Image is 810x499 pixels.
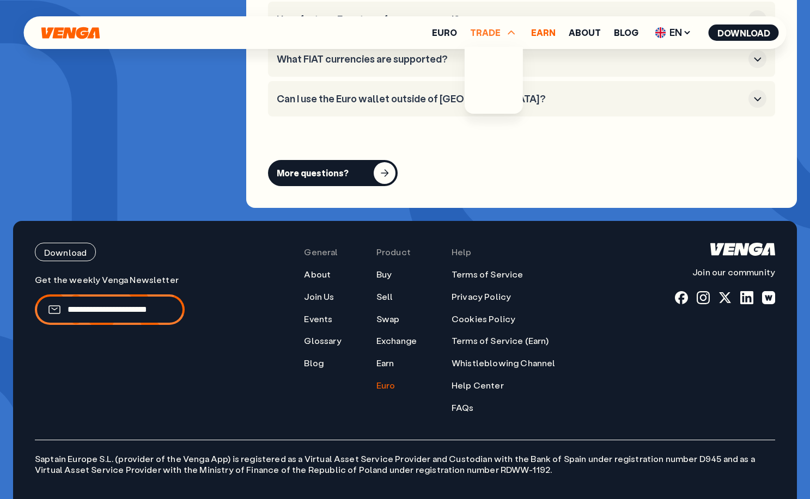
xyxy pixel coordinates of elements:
[35,243,96,261] button: Download
[40,27,101,39] svg: Home
[762,291,775,304] a: warpcast
[277,93,744,105] h3: Can I use the Euro wallet outside of [GEOGRAPHIC_DATA]?
[452,269,523,280] a: Terms of Service
[376,269,392,280] a: Buy
[35,274,185,286] p: Get the weekly Venga Newsletter
[452,247,472,258] span: Help
[614,28,638,37] a: Blog
[452,291,511,303] a: Privacy Policy
[697,291,710,304] a: instagram
[452,313,515,325] a: Cookies Policy
[718,291,732,304] a: x
[268,160,398,186] button: More questions?
[569,28,601,37] a: About
[432,28,457,37] a: Euro
[304,313,332,325] a: Events
[304,247,338,258] span: General
[710,243,775,256] svg: Home
[376,313,400,325] a: Swap
[376,335,417,347] a: Exchange
[277,10,766,28] button: How fast are Euro transfers processed?
[531,28,556,37] a: Earn
[452,358,556,369] a: Whistleblowing Channel
[709,24,779,41] button: Download
[35,440,775,476] p: Saptain Europe S.L. (provider of the Venga App) is registered as a Virtual Asset Service Provider...
[376,358,394,369] a: Earn
[35,243,185,261] a: Download
[675,291,688,304] a: fb
[304,358,324,369] a: Blog
[376,380,395,391] a: Euro
[675,267,775,278] p: Join our community
[452,335,549,347] a: Terms of Service (Earn)
[376,291,393,303] a: Sell
[277,168,349,178] div: More questions?
[277,53,744,65] h3: What FIAT currencies are supported?
[277,90,766,108] button: Can I use the Euro wallet outside of [GEOGRAPHIC_DATA]?
[376,247,411,258] span: Product
[304,291,334,303] a: Join Us
[655,27,666,38] img: flag-uk
[651,24,696,41] span: EN
[470,28,501,37] span: TRADE
[452,380,504,391] a: Help Center
[277,50,766,68] button: What FIAT currencies are supported?
[304,335,341,347] a: Glossary
[740,291,753,304] a: linkedin
[470,26,518,39] span: TRADE
[452,402,474,414] a: FAQs
[277,14,744,26] h3: How fast are Euro transfers processed?
[304,269,331,280] a: About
